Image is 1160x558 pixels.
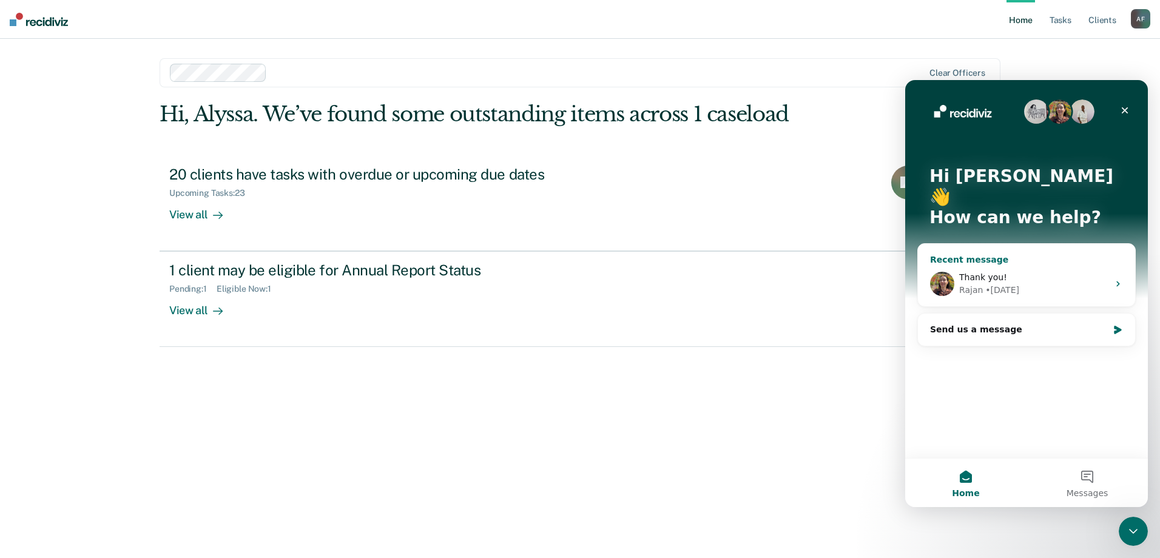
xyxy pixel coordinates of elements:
[905,80,1148,507] iframe: Intercom live chat
[1119,517,1148,546] iframe: Intercom live chat
[169,284,217,294] div: Pending : 1
[169,188,255,198] div: Upcoming Tasks : 23
[169,166,595,183] div: 20 clients have tasks with overdue or upcoming due dates
[10,13,68,26] img: Recidiviz
[217,284,281,294] div: Eligible Now : 1
[169,261,595,279] div: 1 client may be eligible for Annual Report Status
[160,251,1000,347] a: 1 client may be eligible for Annual Report StatusPending:1Eligible Now:1View all
[1131,9,1150,29] button: AF
[169,294,237,318] div: View all
[160,156,1000,251] a: 20 clients have tasks with overdue or upcoming due datesUpcoming Tasks:23View all
[169,198,237,221] div: View all
[160,102,832,127] div: Hi, Alyssa. We’ve found some outstanding items across 1 caseload
[1131,9,1150,29] div: A F
[929,68,985,78] div: Clear officers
